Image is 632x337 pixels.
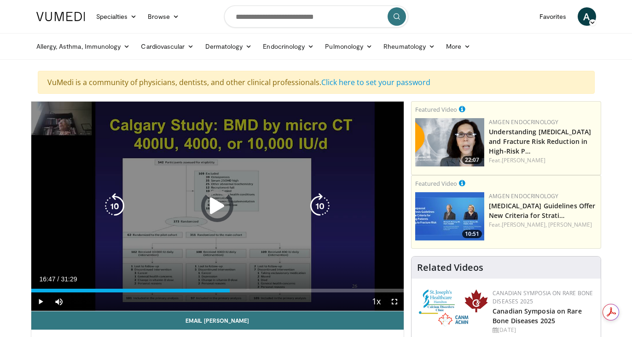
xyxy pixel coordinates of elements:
[31,37,136,56] a: Allergy, Asthma, Immunology
[493,289,593,305] a: Canadian Symposia on Rare Bone Diseases 2025
[367,292,385,311] button: Playback Rate
[489,127,591,155] a: Understanding [MEDICAL_DATA] and Fracture Risk Reduction in High-Risk P…
[534,7,572,26] a: Favorites
[224,6,408,28] input: Search topics, interventions
[31,102,404,311] video-js: Video Player
[385,292,404,311] button: Fullscreen
[502,156,545,164] a: [PERSON_NAME]
[257,37,319,56] a: Endocrinology
[489,221,597,229] div: Feat.
[142,7,185,26] a: Browse
[58,275,59,283] span: /
[489,156,597,165] div: Feat.
[38,71,595,94] div: VuMedi is a community of physicians, dentists, and other clinical professionals.
[31,289,404,292] div: Progress Bar
[135,37,199,56] a: Cardiovascular
[50,292,68,311] button: Mute
[319,37,378,56] a: Pulmonology
[493,326,593,334] div: [DATE]
[91,7,143,26] a: Specialties
[415,179,457,188] small: Featured Video
[578,7,596,26] a: A
[489,118,558,126] a: Amgen Endocrinology
[378,37,441,56] a: Rheumatology
[548,221,592,228] a: [PERSON_NAME]
[415,118,484,166] img: c9a25db3-4db0-49e1-a46f-17b5c91d58a1.png.150x105_q85_crop-smart_upscale.png
[40,275,56,283] span: 16:47
[441,37,476,56] a: More
[417,262,483,273] h4: Related Videos
[31,311,404,330] a: Email [PERSON_NAME]
[31,292,50,311] button: Play
[61,275,77,283] span: 31:29
[462,230,482,238] span: 10:51
[419,289,488,326] img: 59b7dea3-8883-45d6-a110-d30c6cb0f321.png.150x105_q85_autocrop_double_scale_upscale_version-0.2.png
[415,118,484,166] a: 22:07
[415,192,484,240] a: 10:51
[415,105,457,114] small: Featured Video
[502,221,547,228] a: [PERSON_NAME],
[489,192,558,200] a: Amgen Endocrinology
[462,156,482,164] span: 22:07
[415,192,484,240] img: 7b525459-078d-43af-84f9-5c25155c8fbb.png.150x105_q85_crop-smart_upscale.jpg
[321,77,430,87] a: Click here to set your password
[489,201,595,220] a: [MEDICAL_DATA] Guidelines Offer New Criteria for Strati…
[36,12,85,21] img: VuMedi Logo
[200,37,258,56] a: Dermatology
[493,307,582,325] a: Canadian Symposia on Rare Bone Diseases 2025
